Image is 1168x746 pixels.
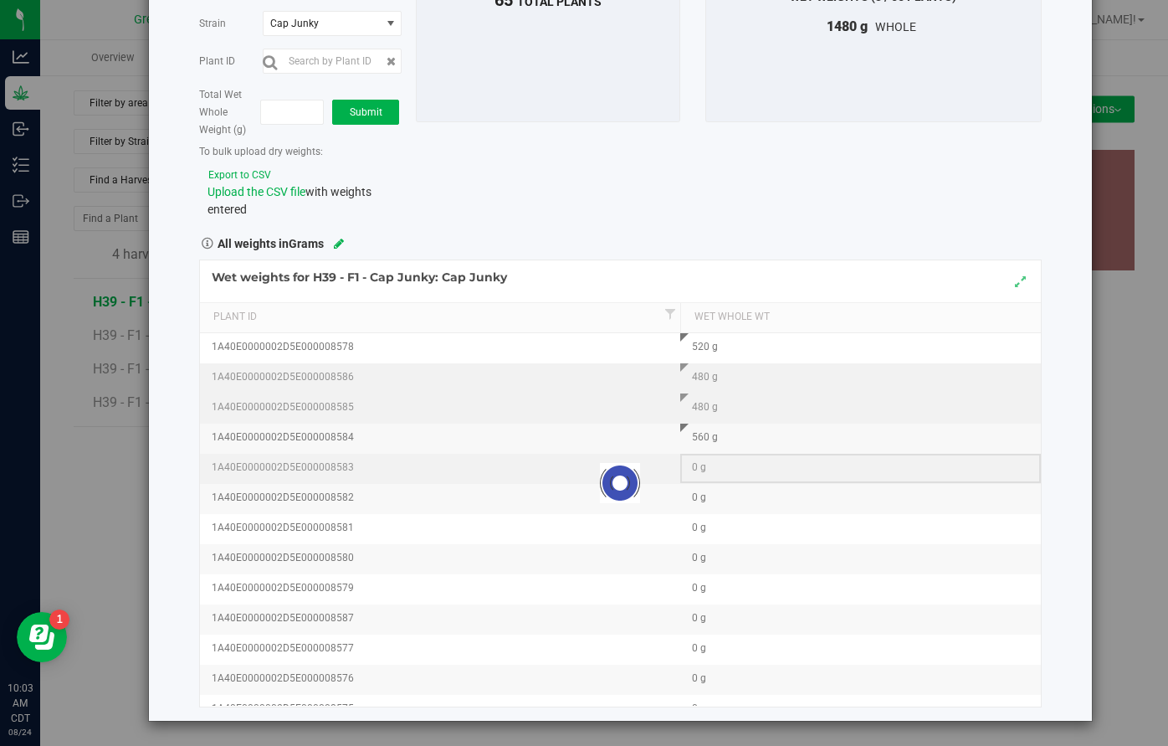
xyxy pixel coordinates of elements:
span: Plant ID [199,55,235,67]
span: Total Wet Whole Weight (g) [199,89,246,136]
span: Submit [350,106,382,118]
strong: All weights in [218,231,324,253]
h5: To bulk upload dry weights: [199,147,403,157]
span: whole [875,20,916,33]
span: select [380,12,401,35]
span: Cap Junky [270,18,369,29]
button: Export to CSV [207,167,272,183]
span: 1480 g [827,18,868,34]
span: Strain [199,18,226,29]
iframe: Resource center [17,612,67,662]
iframe: Resource center unread badge [49,610,69,630]
button: Submit [332,100,399,125]
export-to-csv: wet-weight-harvest-modal [207,167,272,181]
input: Search by Plant ID [263,49,402,74]
span: Upload the CSV file [207,185,305,198]
div: with weights entered [207,183,403,219]
span: Grams [289,237,324,250]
